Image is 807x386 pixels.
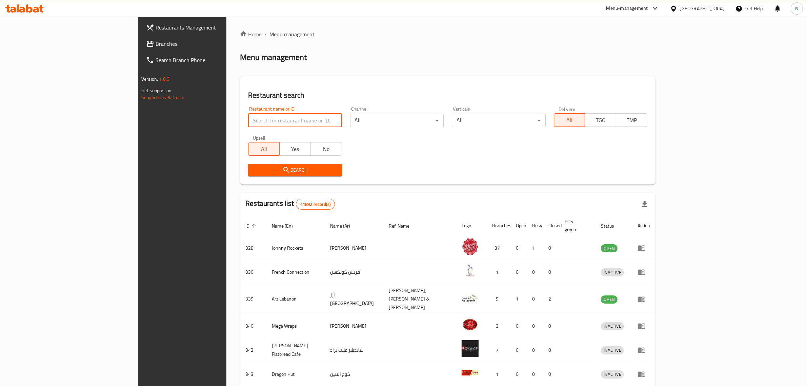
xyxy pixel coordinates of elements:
th: Closed [543,215,559,236]
td: 0 [510,260,527,284]
div: INACTIVE [601,346,624,354]
span: Version: [141,75,158,83]
div: All [452,114,545,127]
td: [PERSON_NAME] [325,236,384,260]
h2: Restaurants list [245,198,335,210]
span: INACTIVE [601,370,624,378]
span: TGO [588,115,613,125]
span: INACTIVE [601,269,624,276]
img: Sandella's Flatbread Cafe [462,340,479,357]
button: All [248,142,280,156]
span: N [795,5,798,12]
a: Search Branch Phone [141,52,273,68]
th: Action [632,215,655,236]
span: INACTIVE [601,322,624,330]
span: Search Branch Phone [156,56,267,64]
div: All [350,114,444,127]
td: 0 [510,338,527,362]
td: 0 [527,338,543,362]
td: 3 [487,314,510,338]
span: Get support on: [141,86,173,95]
td: [PERSON_NAME],[PERSON_NAME] & [PERSON_NAME] [384,284,457,314]
button: TGO [585,113,616,127]
span: Status [601,222,623,230]
span: 41892 record(s) [296,201,335,208]
td: سانديلاز فلات براد [325,338,384,362]
span: OPEN [601,245,618,252]
span: Menu management [269,30,315,38]
th: Open [510,215,527,236]
span: Name (Ar) [330,222,359,230]
td: 0 [543,314,559,338]
th: Logo [456,215,487,236]
td: 0 [510,236,527,260]
td: 1 [527,236,543,260]
span: Search [254,166,336,174]
a: Restaurants Management [141,19,273,36]
td: 2 [543,284,559,314]
td: 0 [543,338,559,362]
span: No [314,144,339,154]
button: Yes [279,142,311,156]
td: Johnny Rockets [266,236,325,260]
div: Menu [638,295,650,303]
img: Mega Wraps [462,316,479,333]
td: [PERSON_NAME] [325,314,384,338]
td: 9 [487,284,510,314]
td: 1 [487,260,510,284]
span: Yes [282,144,308,154]
div: Export file [637,196,653,212]
td: Mega Wraps [266,314,325,338]
span: Ref. Name [389,222,419,230]
img: Johnny Rockets [462,238,479,255]
button: TMP [616,113,647,127]
button: No [310,142,342,156]
h2: Restaurant search [248,90,647,100]
img: Dragon Hut [462,364,479,381]
img: Arz Lebanon [462,289,479,306]
a: Support.OpsPlatform [141,93,184,102]
span: Name (En) [272,222,302,230]
div: Menu [638,346,650,354]
div: Menu [638,370,650,378]
th: Branches [487,215,510,236]
span: POS group [565,217,587,234]
span: 1.0.0 [159,75,169,83]
img: French Connection [462,262,479,279]
div: Menu [638,322,650,330]
button: All [554,113,585,127]
button: Search [248,164,342,176]
span: TMP [619,115,645,125]
div: Menu-management [606,4,648,13]
td: 37 [487,236,510,260]
input: Search for restaurant name or ID.. [248,114,342,127]
span: All [251,144,277,154]
td: 0 [527,260,543,284]
td: 0 [543,260,559,284]
div: Total records count [296,199,335,210]
td: French Connection [266,260,325,284]
h2: Menu management [240,52,307,63]
span: All [557,115,583,125]
label: Upsell [253,135,265,140]
td: Arz Lebanon [266,284,325,314]
div: Menu [638,244,650,252]
th: Busy [527,215,543,236]
nav: breadcrumb [240,30,655,38]
td: 1 [510,284,527,314]
td: 7 [487,338,510,362]
td: 0 [510,314,527,338]
td: أرز [GEOGRAPHIC_DATA] [325,284,384,314]
td: 0 [543,236,559,260]
span: OPEN [601,295,618,303]
td: [PERSON_NAME] Flatbread Cafe [266,338,325,362]
div: [GEOGRAPHIC_DATA] [680,5,725,12]
label: Delivery [559,107,576,111]
span: ID [245,222,258,230]
a: Branches [141,36,273,52]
